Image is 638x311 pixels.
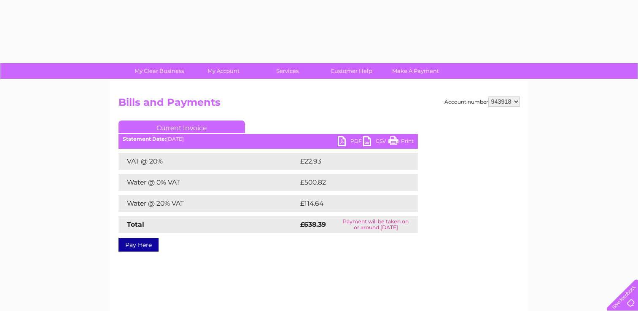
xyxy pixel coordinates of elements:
strong: Total [127,220,144,228]
b: Statement Date: [123,136,166,142]
a: CSV [363,136,388,148]
a: Customer Help [317,63,386,79]
a: Make A Payment [381,63,450,79]
a: Pay Here [118,238,159,252]
h2: Bills and Payments [118,97,520,113]
td: Water @ 0% VAT [118,174,298,191]
a: My Clear Business [124,63,194,79]
div: [DATE] [118,136,418,142]
a: Current Invoice [118,121,245,133]
td: £500.82 [298,174,403,191]
td: £22.93 [298,153,401,170]
strong: £638.39 [300,220,326,228]
td: £114.64 [298,195,402,212]
td: Water @ 20% VAT [118,195,298,212]
td: Payment will be taken on or around [DATE] [334,216,418,233]
td: VAT @ 20% [118,153,298,170]
a: Services [253,63,322,79]
a: Print [388,136,414,148]
a: PDF [338,136,363,148]
a: My Account [188,63,258,79]
div: Account number [444,97,520,107]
